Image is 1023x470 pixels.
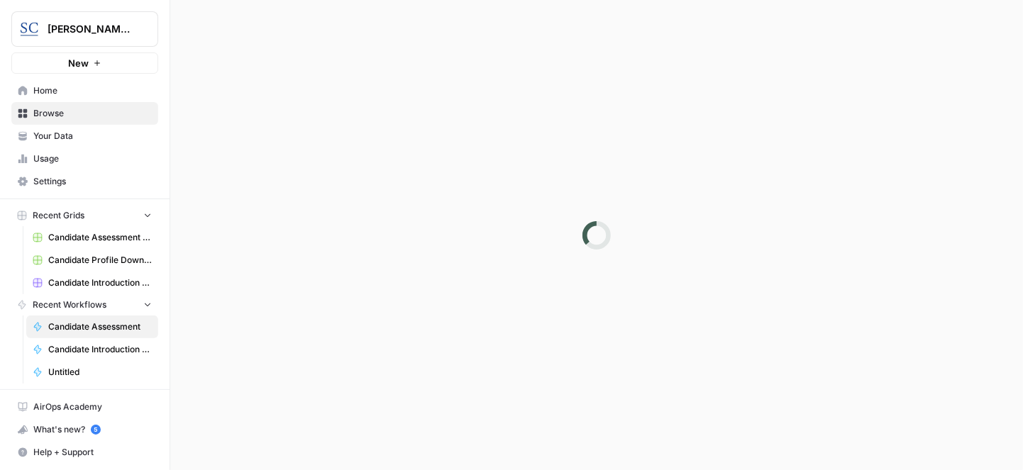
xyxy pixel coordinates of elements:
button: Help + Support [11,441,158,464]
button: New [11,52,158,74]
a: Candidate Introduction and Profile [26,338,158,361]
span: Recent Workflows [33,298,106,311]
a: Candidate Profile Download Sheet [26,249,158,272]
a: Untitled [26,361,158,384]
a: Home [11,79,158,102]
a: Candidate Assessment [26,315,158,338]
img: Stanton Chase Nashville Logo [16,16,42,42]
span: Help + Support [33,446,152,459]
a: Browse [11,102,158,125]
span: Usage [33,152,152,165]
a: Candidate Introduction Download Sheet [26,272,158,294]
span: Your Data [33,130,152,142]
span: Recent Grids [33,209,84,222]
span: New [68,56,89,70]
span: AirOps Academy [33,401,152,413]
button: Recent Grids [11,205,158,226]
button: What's new? 5 [11,418,158,441]
a: Usage [11,147,158,170]
span: Settings [33,175,152,188]
button: Recent Workflows [11,294,158,315]
span: Candidate Introduction Download Sheet [48,276,152,289]
a: Settings [11,170,158,193]
text: 5 [94,426,97,433]
a: Your Data [11,125,158,147]
span: Browse [33,107,152,120]
span: Candidate Introduction and Profile [48,343,152,356]
button: Workspace: Stanton Chase Nashville [11,11,158,47]
span: Candidate Profile Download Sheet [48,254,152,267]
a: 5 [91,425,101,435]
span: Candidate Assessment [48,320,152,333]
div: What's new? [12,419,157,440]
span: Candidate Assessment Download Sheet [48,231,152,244]
span: Home [33,84,152,97]
a: Candidate Assessment Download Sheet [26,226,158,249]
span: [PERSON_NAME] [GEOGRAPHIC_DATA] [48,22,133,36]
a: AirOps Academy [11,396,158,418]
span: Untitled [48,366,152,379]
